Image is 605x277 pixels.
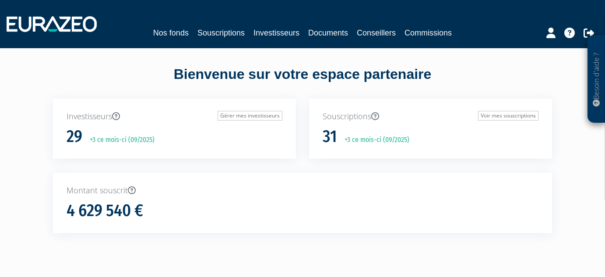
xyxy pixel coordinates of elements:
[7,16,97,32] img: 1732889491-logotype_eurazeo_blanc_rvb.png
[197,27,245,39] a: Souscriptions
[338,135,409,145] p: +3 ce mois-ci (09/2025)
[357,27,396,39] a: Conseillers
[46,64,559,99] div: Bienvenue sur votre espace partenaire
[478,111,538,121] a: Voir mes souscriptions
[84,135,155,145] p: +3 ce mois-ci (09/2025)
[67,111,282,122] p: Investisseurs
[67,202,143,220] h1: 4 629 540 €
[308,27,348,39] a: Documents
[323,128,337,146] h1: 31
[67,128,82,146] h1: 29
[218,111,282,121] a: Gérer mes investisseurs
[153,27,189,39] a: Nos fonds
[591,40,601,119] p: Besoin d'aide ?
[405,27,452,39] a: Commissions
[253,27,299,39] a: Investisseurs
[67,185,538,196] p: Montant souscrit
[323,111,538,122] p: Souscriptions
